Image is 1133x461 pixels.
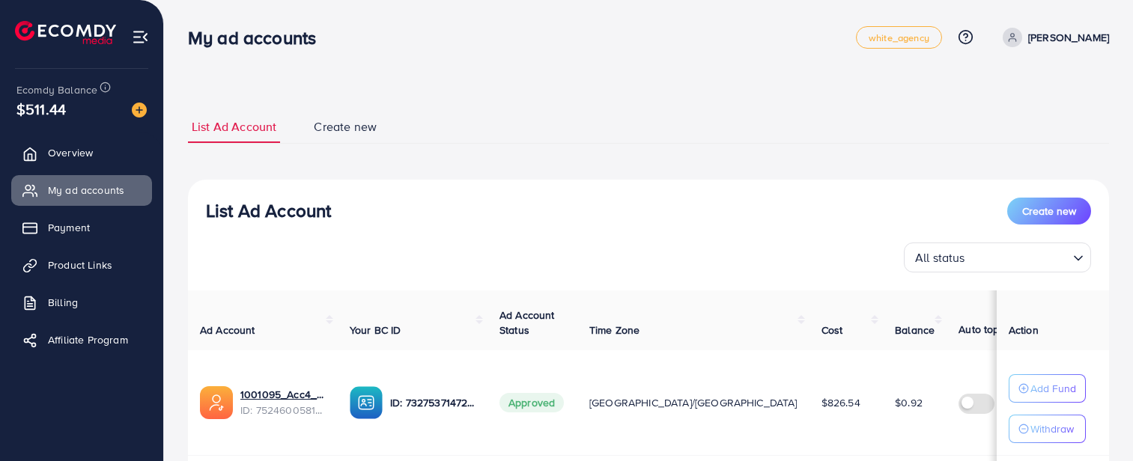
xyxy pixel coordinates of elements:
[240,387,326,418] div: <span class='underline'>1001095_Acc4_1751957612300</span></br>7524600581361696769
[997,28,1109,47] a: [PERSON_NAME]
[11,213,152,242] a: Payment
[1030,379,1076,397] p: Add Fund
[821,323,843,338] span: Cost
[48,183,124,198] span: My ad accounts
[390,394,476,412] p: ID: 7327537147282571265
[48,145,93,160] span: Overview
[895,323,935,338] span: Balance
[11,250,152,280] a: Product Links
[240,403,326,418] span: ID: 7524600581361696769
[499,393,564,412] span: Approved
[1007,198,1091,225] button: Create new
[188,27,328,49] h3: My ad accounts
[240,387,326,402] a: 1001095_Acc4_1751957612300
[200,323,255,338] span: Ad Account
[1022,204,1076,219] span: Create new
[200,386,233,419] img: ic-ads-acc.e4c84228.svg
[16,82,97,97] span: Ecomdy Balance
[895,395,923,410] span: $0.92
[856,26,942,49] a: white_agency
[589,323,640,338] span: Time Zone
[1030,420,1074,438] p: Withdraw
[350,386,383,419] img: ic-ba-acc.ded83a64.svg
[132,28,149,46] img: menu
[1009,323,1039,338] span: Action
[11,175,152,205] a: My ad accounts
[499,308,555,338] span: Ad Account Status
[1069,394,1122,450] iframe: Chat
[48,257,112,272] span: Product Links
[1009,415,1086,443] button: Withdraw
[11,138,152,168] a: Overview
[132,103,147,117] img: image
[314,118,377,135] span: Create new
[11,325,152,355] a: Affiliate Program
[48,332,128,347] span: Affiliate Program
[206,200,331,222] h3: List Ad Account
[970,244,1067,269] input: Search for option
[912,247,968,269] span: All status
[15,21,116,44] img: logo
[48,295,78,310] span: Billing
[869,33,929,43] span: white_agency
[959,320,1015,338] p: Auto top-up
[1028,28,1109,46] p: [PERSON_NAME]
[48,220,90,235] span: Payment
[821,395,860,410] span: $826.54
[350,323,401,338] span: Your BC ID
[1009,374,1086,403] button: Add Fund
[589,395,798,410] span: [GEOGRAPHIC_DATA]/[GEOGRAPHIC_DATA]
[11,287,152,317] a: Billing
[904,242,1091,272] div: Search for option
[16,98,66,120] span: $511.44
[192,118,276,135] span: List Ad Account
